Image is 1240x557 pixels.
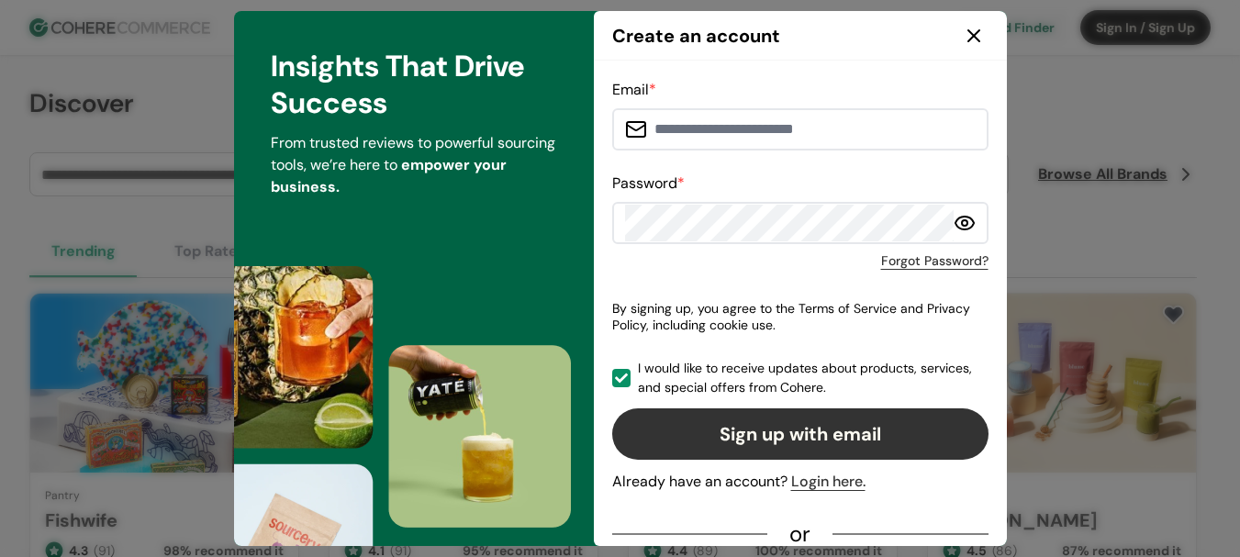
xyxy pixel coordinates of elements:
div: Already have an account? [612,471,989,493]
a: Forgot Password? [881,251,989,271]
input: Open Keeper Popup [625,205,954,241]
p: By signing up, you agree to the Terms of Service and Privacy Policy, including cookie use. [612,293,989,340]
div: or [767,526,832,542]
div: Create an account [612,22,780,50]
div: Insights That Drive Success [271,48,557,121]
p: From trusted reviews to powerful sourcing tools, we’re here to [271,132,557,198]
div: Login here. [791,471,866,493]
label: Email [612,80,656,99]
span: I would like to receive updates about products, services, and special offers from Cohere. [638,359,989,397]
input: Open Keeper Popup [647,111,976,148]
button: Sign up with email [612,408,989,460]
label: Password [612,173,685,193]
